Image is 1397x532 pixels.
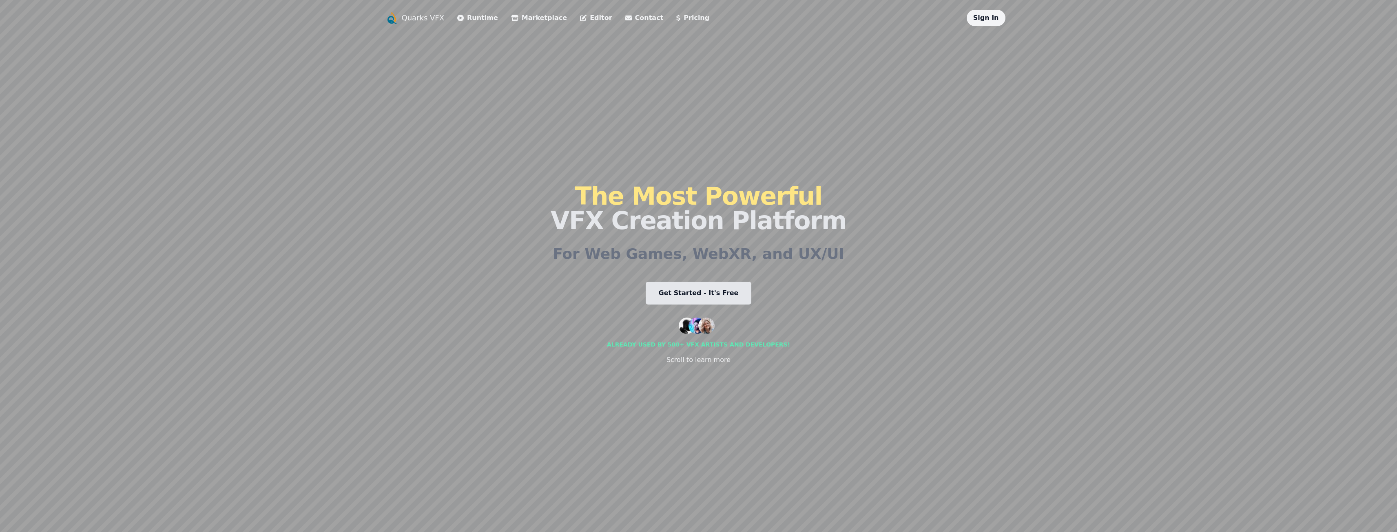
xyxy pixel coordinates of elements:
a: Contact [625,13,664,23]
a: Quarks VFX [402,12,445,24]
img: customer 2 [689,318,705,334]
img: customer 3 [698,318,715,334]
a: Get Started - It's Free [646,282,752,305]
span: The Most Powerful [575,182,822,210]
a: Editor [580,13,612,23]
a: Runtime [457,13,498,23]
a: Sign In [973,14,999,22]
h1: VFX Creation Platform [551,184,846,233]
div: Scroll to learn more [666,355,731,365]
img: customer 1 [679,318,695,334]
div: Already used by 500+ vfx artists and developers! [607,340,790,349]
a: Pricing [676,13,709,23]
h2: For Web Games, WebXR, and UX/UI [553,246,844,262]
a: Marketplace [511,13,567,23]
